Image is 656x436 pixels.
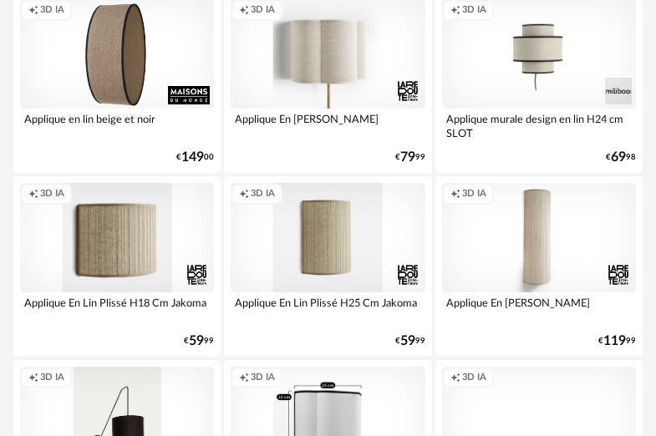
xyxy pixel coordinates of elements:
span: 119 [603,336,626,347]
span: Creation icon [28,188,38,200]
span: 79 [400,152,415,163]
span: Creation icon [239,188,249,200]
span: 59 [400,336,415,347]
span: 149 [181,152,204,163]
div: € 99 [598,336,636,347]
div: Applique En Lin Plissé H18 Cm Jakoma [20,292,214,326]
div: € 98 [606,152,636,163]
div: € 00 [176,152,214,163]
span: 3D IA [462,372,486,384]
span: Creation icon [450,4,460,17]
div: Applique En Lin Plissé H25 Cm Jakoma [231,292,425,326]
span: 3D IA [462,188,486,200]
span: 3D IA [251,4,275,17]
div: € 99 [395,152,425,163]
div: Applique En [PERSON_NAME] [231,109,425,142]
a: Creation icon 3D IA Applique En Lin Plissé H18 Cm Jakoma €5999 [13,176,221,357]
a: Creation icon 3D IA Applique En [PERSON_NAME] €11999 [435,176,643,357]
span: 59 [189,336,204,347]
span: 3D IA [251,372,275,384]
div: Applique en lin beige et noir [20,109,214,142]
span: Creation icon [239,372,249,384]
span: Creation icon [28,4,38,17]
a: Creation icon 3D IA Applique En Lin Plissé H25 Cm Jakoma €5999 [224,176,431,357]
span: Creation icon [28,372,38,384]
span: 3D IA [40,188,64,200]
span: 3D IA [251,188,275,200]
div: € 99 [395,336,425,347]
span: 3D IA [40,372,64,384]
span: Creation icon [239,4,249,17]
div: € 99 [184,336,214,347]
div: Applique En [PERSON_NAME] [442,292,636,326]
div: Applique murale design en lin H24 cm SLOT [442,109,636,142]
span: Creation icon [450,188,460,200]
span: 3D IA [462,4,486,17]
span: 69 [611,152,626,163]
span: Creation icon [450,372,460,384]
span: 3D IA [40,4,64,17]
